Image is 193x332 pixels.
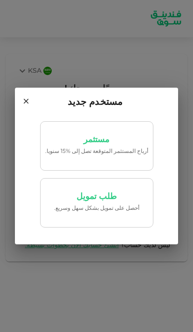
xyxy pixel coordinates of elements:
[76,193,117,201] p: طلب تمويل
[45,147,148,156] p: أرباح المستثمر المتوقعة تصل إلى %15 سنويا.
[83,136,110,145] p: مستثمر
[40,121,153,171] a: مستثمرأرباح المستثمر المتوقعة تصل إلى %15 سنويا.
[68,95,126,110] span: مستخدم جديد
[45,204,148,213] p: ‏أحصل على تمويل بشكل سهل وسريع.
[40,178,153,228] a: طلب تمويل‏أحصل على تمويل بشكل سهل وسريع.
